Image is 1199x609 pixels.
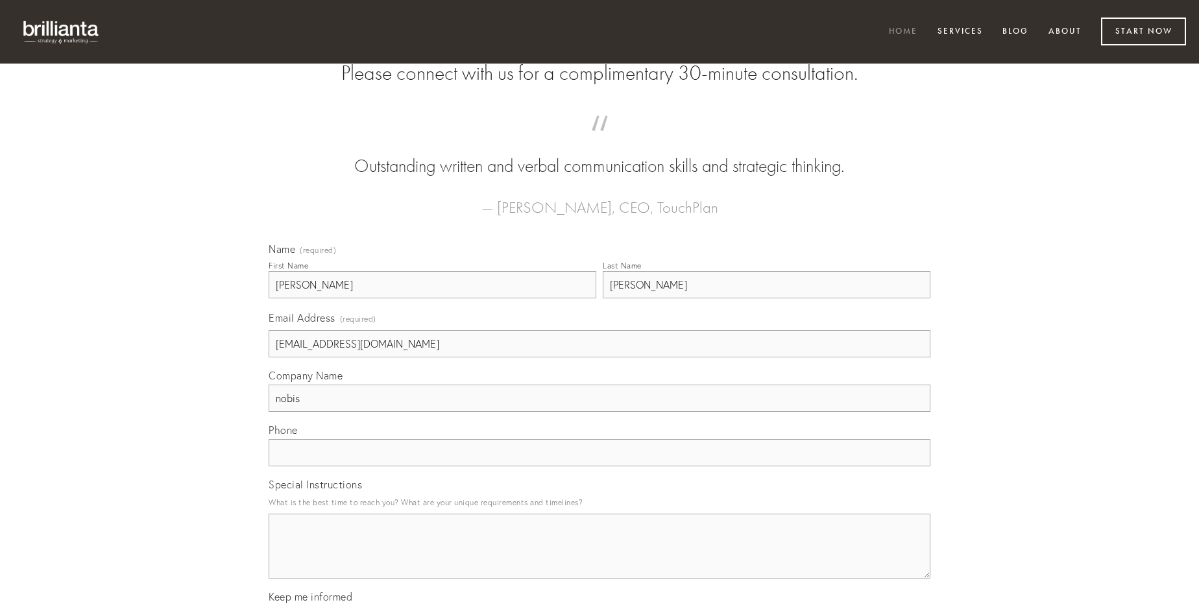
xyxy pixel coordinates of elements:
[269,311,335,324] span: Email Address
[269,494,930,511] p: What is the best time to reach you? What are your unique requirements and timelines?
[289,179,910,221] figcaption: — [PERSON_NAME], CEO, TouchPlan
[289,128,910,154] span: “
[269,590,352,603] span: Keep me informed
[269,478,362,491] span: Special Instructions
[1040,21,1090,43] a: About
[603,261,642,270] div: Last Name
[880,21,926,43] a: Home
[300,246,336,254] span: (required)
[269,369,343,382] span: Company Name
[1101,18,1186,45] a: Start Now
[289,128,910,179] blockquote: Outstanding written and verbal communication skills and strategic thinking.
[929,21,991,43] a: Services
[269,261,308,270] div: First Name
[269,61,930,86] h2: Please connect with us for a complimentary 30-minute consultation.
[994,21,1037,43] a: Blog
[269,243,295,256] span: Name
[340,310,376,328] span: (required)
[13,13,110,51] img: brillianta - research, strategy, marketing
[269,424,298,436] span: Phone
